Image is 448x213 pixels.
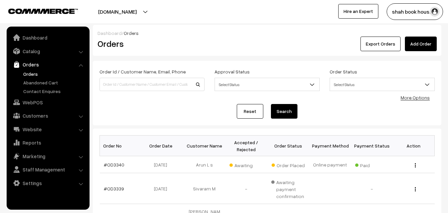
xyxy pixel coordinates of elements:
[237,104,263,119] a: Reset
[355,160,388,169] span: Paid
[351,173,393,204] td: -
[338,4,378,19] a: Hire an Expert
[267,136,309,156] th: Order Status
[393,136,434,156] th: Action
[309,136,351,156] th: Payment Method
[430,7,440,17] img: user
[22,88,87,95] a: Contact Enquires
[183,173,225,204] td: Sivaram M
[271,177,305,200] span: Awaiting payment confirmation
[225,136,267,156] th: Accepted / Rejected
[97,30,437,37] div: /
[8,7,66,15] a: COMMMERCE
[405,37,437,51] a: Add Order
[99,78,205,91] input: Order Id / Customer Name / Customer Email / Customer Phone
[124,30,139,36] span: Orders
[415,163,416,167] img: Menu
[415,187,416,191] img: Menu
[8,32,87,44] a: Dashboard
[8,123,87,135] a: Website
[360,37,401,51] button: Export Orders
[215,68,250,75] label: Approval Status
[8,58,87,70] a: Orders
[8,45,87,57] a: Catalog
[271,104,297,119] button: Search
[183,156,225,173] td: Arun L s
[330,78,435,91] span: Select Status
[401,95,430,100] a: More Options
[330,79,434,90] span: Select Status
[97,30,122,36] a: Dashboard
[100,136,142,156] th: Order No
[97,39,204,49] h2: Orders
[8,96,87,108] a: WebPOS
[22,79,87,86] a: Abandoned Cart
[8,9,78,14] img: COMMMERCE
[8,150,87,162] a: Marketing
[22,70,87,77] a: Orders
[142,173,183,204] td: [DATE]
[8,177,87,189] a: Settings
[104,162,124,167] a: #OD3340
[8,110,87,122] a: Customers
[142,156,183,173] td: [DATE]
[142,136,183,156] th: Order Date
[99,68,186,75] label: Order Id / Customer Name, Email, Phone
[104,186,124,191] a: #OD3339
[8,163,87,175] a: Staff Management
[351,136,393,156] th: Payment Status
[309,156,351,173] td: Online payment
[225,173,267,204] td: -
[272,160,305,169] span: Order Placed
[75,3,160,20] button: [DOMAIN_NAME]
[183,136,225,156] th: Customer Name
[215,78,320,91] span: Select Status
[229,160,263,169] span: Awaiting
[387,3,443,20] button: shah book hous…
[330,68,357,75] label: Order Status
[215,79,319,90] span: Select Status
[8,137,87,149] a: Reports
